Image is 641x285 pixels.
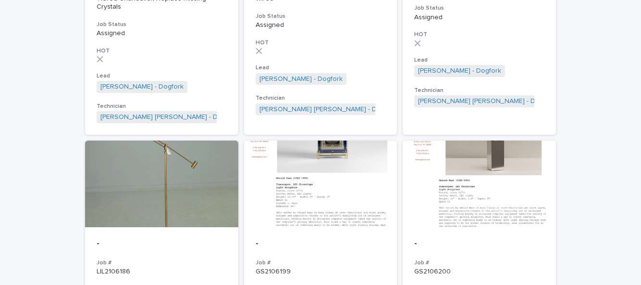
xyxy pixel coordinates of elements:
[414,56,544,64] h3: Lead
[100,113,276,121] a: [PERSON_NAME] [PERSON_NAME] - Dogfork - Technician
[414,4,544,12] h3: Job Status
[97,268,227,276] p: LIL2106186
[414,31,544,39] h3: HOT
[414,259,544,267] h3: Job #
[97,239,227,249] p: -
[256,259,386,267] h3: Job #
[256,64,386,72] h3: Lead
[97,47,227,55] h3: HOT
[418,97,594,105] a: [PERSON_NAME] [PERSON_NAME] - Dogfork - Technician
[97,72,227,80] h3: Lead
[97,21,227,28] h3: Job Status
[256,94,386,102] h3: Technician
[256,13,386,20] h3: Job Status
[259,105,435,114] a: [PERSON_NAME] [PERSON_NAME] - Dogfork - Technician
[256,21,386,29] p: Assigned
[97,29,227,38] p: Assigned
[100,83,184,91] a: [PERSON_NAME] - Dogfork
[414,239,544,249] p: -
[97,259,227,267] h3: Job #
[259,75,343,83] a: [PERSON_NAME] - Dogfork
[418,67,501,75] a: [PERSON_NAME] - Dogfork
[414,87,544,94] h3: Technician
[414,13,544,22] p: Assigned
[256,268,386,276] p: GS2106199
[256,239,386,249] p: -
[414,268,544,276] p: GS2106200
[97,103,227,110] h3: Technician
[256,39,386,47] h3: HOT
